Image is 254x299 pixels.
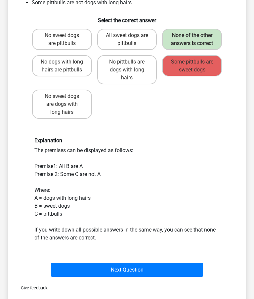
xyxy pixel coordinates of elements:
label: All sweet dogs are pittbulls [97,29,157,50]
div: The premises can be displayed as follows: Premise1: All B are A Premise 2: Some C are not A Where... [29,137,225,241]
span: Give feedback [16,285,47,290]
h6: Explanation [34,137,220,144]
label: None of the other answers is correct [162,29,222,50]
label: No sweet dogs are dogs with long hairs [32,90,92,119]
label: No pittbulls are dogs with long hairs [97,55,157,84]
button: Next Question [51,263,203,277]
label: Some pittbulls are sweet dogs [162,55,222,76]
label: No dogs with long hairs are pittbulls [32,55,92,76]
label: No sweet dogs are pittbulls [32,29,92,50]
h6: Select the correct answer [19,12,235,23]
